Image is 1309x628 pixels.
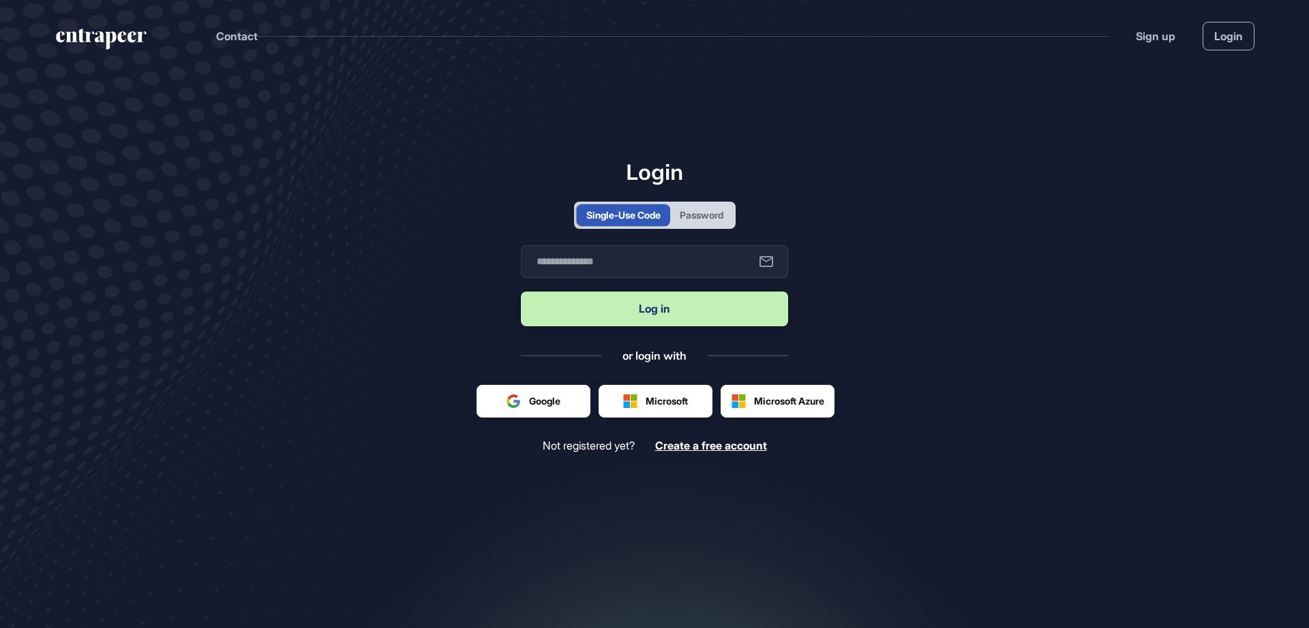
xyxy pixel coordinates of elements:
[1136,28,1175,44] a: Sign up
[521,292,788,326] button: Log in
[216,27,258,45] button: Contact
[521,159,788,185] h1: Login
[586,208,661,222] div: Single-Use Code
[655,439,767,452] a: Create a free account
[543,439,635,452] span: Not registered yet?
[680,208,723,222] div: Password
[55,29,148,54] a: entrapeer-logo
[622,348,687,363] div: or login with
[1203,22,1254,50] a: Login
[655,439,767,452] span: Create a free account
